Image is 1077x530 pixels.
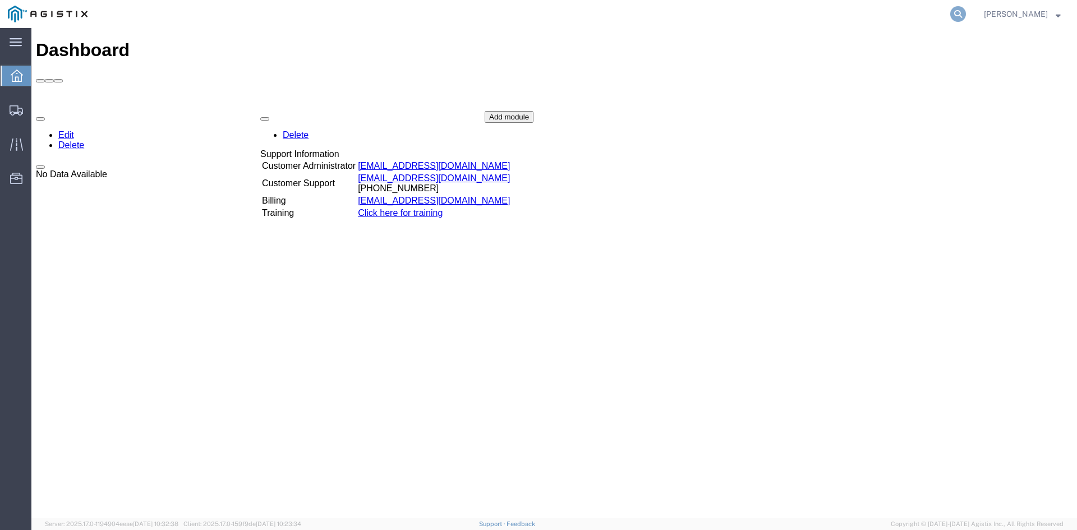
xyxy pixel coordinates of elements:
[183,520,301,527] span: Client: 2025.17.0-159f9de
[230,179,325,191] td: Training
[229,121,480,131] div: Support Information
[984,8,1048,20] span: Douglas Harris
[230,167,325,178] td: Billing
[133,520,178,527] span: [DATE] 10:32:38
[326,145,479,166] td: [PHONE_NUMBER]
[45,520,178,527] span: Server: 2025.17.0-1194904eeae
[326,168,478,177] a: [EMAIL_ADDRESS][DOMAIN_NAME]
[507,520,535,527] a: Feedback
[31,28,1077,518] iframe: FS Legacy Container
[326,180,411,190] a: Click here for training
[251,102,277,112] a: Delete
[453,83,502,95] button: Add module
[326,145,478,155] a: [EMAIL_ADDRESS][DOMAIN_NAME]
[891,519,1064,529] span: Copyright © [DATE]-[DATE] Agistix Inc., All Rights Reserved
[479,520,507,527] a: Support
[230,145,325,166] td: Customer Support
[326,133,478,142] a: [EMAIL_ADDRESS][DOMAIN_NAME]
[230,132,325,144] td: Customer Administrator
[983,7,1061,21] button: [PERSON_NAME]
[256,520,301,527] span: [DATE] 10:23:34
[8,6,88,22] img: logo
